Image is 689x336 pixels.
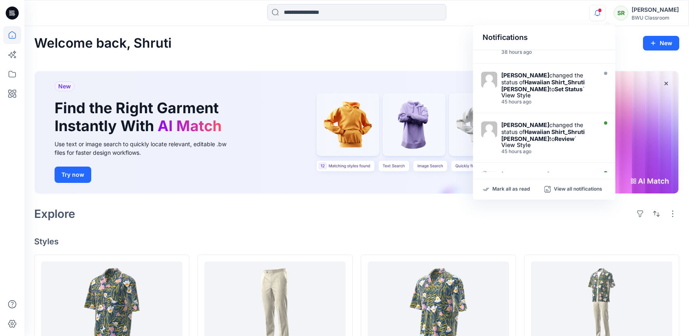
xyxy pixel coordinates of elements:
[501,149,595,154] div: Saturday, October 11, 2025 08:39
[501,99,595,105] div: Saturday, October 11, 2025 08:39
[481,121,497,138] img: Rian Herzianty Binte Mohd Reduan
[34,207,75,220] h2: Explore
[501,171,595,192] div: shared in
[632,15,679,21] div: BWU Classroom
[501,121,595,142] div: changed the status of to `
[632,5,679,15] div: [PERSON_NAME]
[501,171,549,178] strong: [PERSON_NAME]
[614,6,628,20] div: SR
[501,128,585,142] strong: Hawaiian Shirt_Shruti [PERSON_NAME]
[473,25,615,50] div: Notifications
[55,99,226,134] h1: Find the Right Garment Instantly With
[481,171,497,187] img: Tailored Pants_Hans Olsson
[501,72,595,92] div: changed the status of to `
[55,140,238,157] div: Use text or image search to quickly locate relevant, editable .bw files for faster design workflows.
[34,36,171,51] h2: Welcome back, Shruti
[554,186,602,193] p: View all notifications
[501,49,595,55] div: Saturday, October 11, 2025 16:00
[643,36,679,51] button: New
[501,92,595,98] div: View Style
[501,142,595,148] div: View Style
[501,79,585,92] strong: Hawaiian Shirt_Shruti [PERSON_NAME]
[555,135,575,142] strong: Review
[158,117,222,135] span: AI Match
[34,237,679,246] h4: Styles
[555,86,583,92] strong: Set Status
[58,81,71,91] span: New
[501,121,549,128] strong: [PERSON_NAME]
[501,171,590,185] strong: Tailored [PERSON_NAME]
[492,186,530,193] p: Mark all as read
[481,72,497,88] img: Rian Herzianty Binte Mohd Reduan
[55,167,91,183] button: Try now
[501,72,549,79] strong: [PERSON_NAME]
